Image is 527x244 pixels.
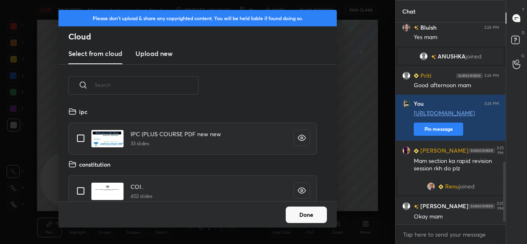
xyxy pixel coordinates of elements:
[402,72,410,80] img: default.png
[396,0,422,22] p: Chat
[419,23,436,32] h6: Bluish
[58,104,327,201] div: grid
[419,146,469,155] h6: [PERSON_NAME]
[414,123,463,136] button: Pin message
[497,146,504,156] div: 3:25 PM
[135,49,173,58] h3: Upload new
[58,10,337,26] div: Please don't upload & share any copyrighted content. You will be held liable if found doing so.
[484,73,499,78] div: 3:24 PM
[68,31,337,42] h2: Cloud
[522,7,525,13] p: T
[414,213,499,221] div: Okay mam
[438,184,443,189] img: Learner_Badge_beginner_1_8b307cf2a0.svg
[484,101,499,106] div: 3:24 PM
[497,201,504,211] div: 3:25 PM
[445,183,459,190] span: Renu
[414,73,419,78] img: Learner_Badge_beginner_1_8b307cf2a0.svg
[469,148,495,153] img: 4P8fHbbgJtejmAAAAAElFTkSuQmCC
[522,30,525,36] p: D
[402,202,410,210] img: default.png
[414,33,499,42] div: Yes mam
[414,81,499,90] div: Good afternoon mam
[286,207,327,223] button: Done
[414,109,475,117] a: [URL][DOMAIN_NAME]
[414,26,419,30] img: no-rating-badge.077c3623.svg
[469,204,495,209] img: 4P8fHbbgJtejmAAAAAElFTkSuQmCC
[419,202,469,211] h6: [PERSON_NAME]
[396,23,506,225] div: grid
[466,53,482,60] span: joined
[402,23,410,32] img: a8348ff85aec4c44a5bbc580b67a9ddc.jpg
[521,53,525,59] p: G
[91,130,124,148] img: 1629577020YDIJN1.pdf
[79,160,110,169] h4: constitution
[414,149,419,153] img: Learner_Badge_beginner_1_8b307cf2a0.svg
[131,182,152,191] h4: COI..
[131,130,221,138] h4: IPC (PLUS COURSE PDF new new
[131,140,221,147] h5: 33 slides
[438,53,466,60] span: ANUSHKA
[431,55,436,59] img: no-rating-badge.077c3623.svg
[402,146,410,155] img: d68b137f1d4e44cb99ff830dbad3421d.jpg
[79,107,87,116] h4: ipc
[91,182,124,200] img: 1742469241OKAJE6.pdf
[484,25,499,30] div: 3:24 PM
[419,71,431,80] h6: Priti
[414,204,419,209] img: no-rating-badge.077c3623.svg
[459,183,475,190] span: joined
[456,73,483,78] img: 4P8fHbbgJtejmAAAAAElFTkSuQmCC
[68,49,122,58] h3: Select from cloud
[420,52,428,60] img: default.png
[95,67,198,102] input: Search
[414,157,499,173] div: Mam section ka rapid revision session rkh do plz
[402,100,410,108] img: 16fc8399e35e4673a8d101a187aba7c3.jpg
[414,100,424,107] h6: You
[131,193,152,200] h5: 402 slides
[427,182,435,191] img: f2420180d6fa4185b299cec8303b3bf6.jpg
